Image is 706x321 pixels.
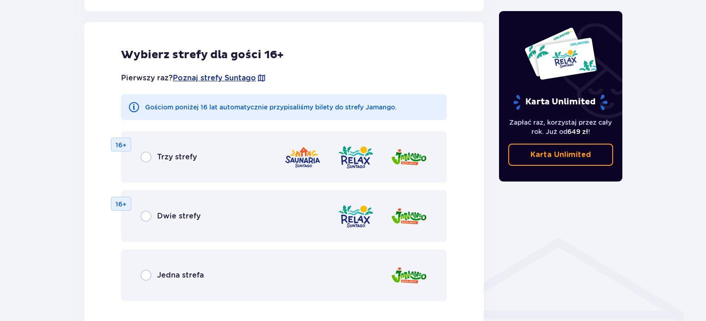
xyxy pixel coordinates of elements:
a: Poznaj strefy Suntago [173,73,256,83]
a: Karta Unlimited [508,144,614,166]
p: Wybierz strefy dla gości 16+ [121,48,447,62]
p: Pierwszy raz? [121,73,266,83]
p: Trzy strefy [157,152,197,162]
img: zone logo [284,144,321,170]
p: Dwie strefy [157,211,201,221]
img: zone logo [337,203,374,230]
p: Jedna strefa [157,270,204,280]
p: Karta Unlimited [530,150,591,160]
img: zone logo [337,144,374,170]
img: zone logo [390,203,427,230]
p: 16+ [116,140,127,150]
img: zone logo [390,262,427,289]
p: Gościom poniżej 16 lat automatycznie przypisaliśmy bilety do strefy Jamango. [145,103,397,112]
p: 16+ [116,200,127,209]
img: zone logo [390,144,427,170]
p: Zapłać raz, korzystaj przez cały rok. Już od ! [508,118,614,136]
span: 649 zł [567,128,588,135]
p: Karta Unlimited [512,94,609,110]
